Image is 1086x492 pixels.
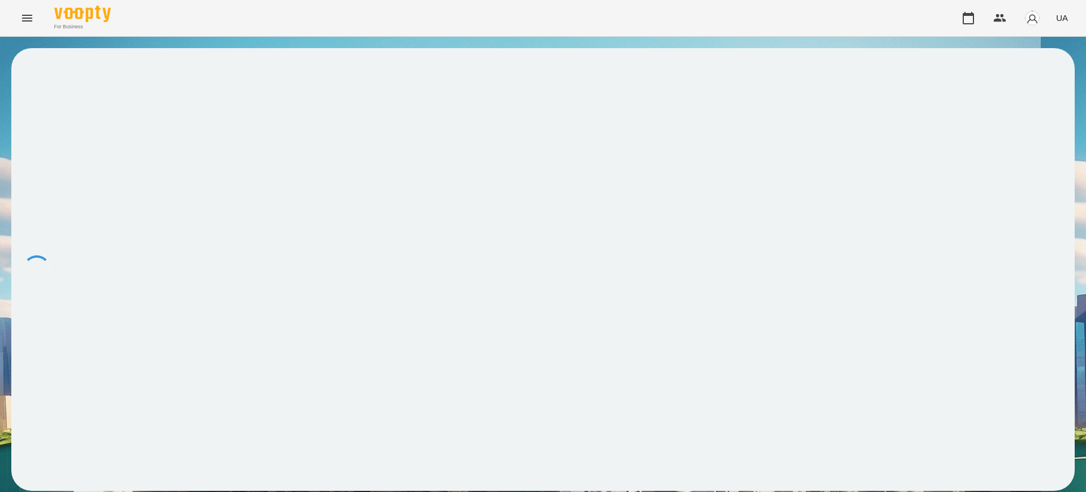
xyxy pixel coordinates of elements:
span: For Business [54,23,111,31]
button: Menu [14,5,41,32]
img: avatar_s.png [1024,10,1040,26]
span: UA [1056,12,1068,24]
button: UA [1051,7,1072,28]
img: Voopty Logo [54,6,111,22]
